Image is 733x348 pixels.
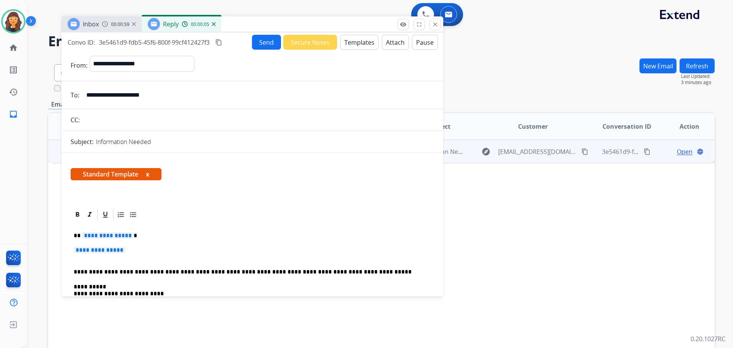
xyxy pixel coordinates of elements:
h2: Emails [48,34,715,49]
button: New Email [639,58,676,73]
p: Subject: [71,137,94,146]
span: [EMAIL_ADDRESS][DOMAIN_NAME] [498,147,577,156]
span: 00:00:59 [111,21,129,28]
mat-icon: close [432,21,439,28]
span: Conversation ID [602,122,651,131]
p: Information Needed [96,137,151,146]
mat-icon: home [9,43,18,52]
mat-icon: content_copy [215,39,222,46]
mat-icon: fullscreen [416,21,423,28]
span: Last Updated: [681,73,715,79]
div: Bold [72,209,83,220]
mat-icon: list_alt [9,65,18,74]
mat-icon: explore [481,147,491,156]
p: Emails (1) [48,100,82,109]
span: Standard Template [71,168,161,180]
mat-icon: history [9,87,18,97]
span: Customer [518,122,548,131]
div: Ordered List [115,209,127,220]
button: Refresh [680,58,715,73]
button: Pause [412,35,438,50]
p: To: [71,91,79,100]
div: Italic [84,209,95,220]
span: Reply [163,20,179,28]
span: Open [677,147,693,156]
mat-icon: remove_red_eye [400,21,407,28]
th: Action [652,113,715,140]
p: Convo ID: [68,38,95,47]
mat-icon: content_copy [644,148,651,155]
button: Templates [340,35,379,50]
button: x [146,170,149,179]
p: From: [71,61,87,70]
span: 00:00:05 [191,21,209,28]
div: Bullet List [128,209,139,220]
mat-icon: language [697,148,704,155]
p: CC: [71,115,80,125]
div: Underline [100,209,111,220]
button: Attach [382,35,409,50]
span: 3 minutes ago [681,79,715,86]
span: 3e5461d9-fdb5-45f6-800f-99cf412427f3 [602,147,713,156]
span: Inbox [83,20,99,28]
span: 3e5461d9-fdb5-45f6-800f-99cf412427f3 [99,38,210,47]
button: Send [252,35,281,50]
mat-icon: inbox [9,110,18,119]
span: Information Needed [414,147,473,156]
mat-icon: content_copy [581,148,588,155]
button: Secure Notes [283,35,337,50]
p: 0.20.1027RC [691,334,725,343]
img: avatar [3,11,24,32]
